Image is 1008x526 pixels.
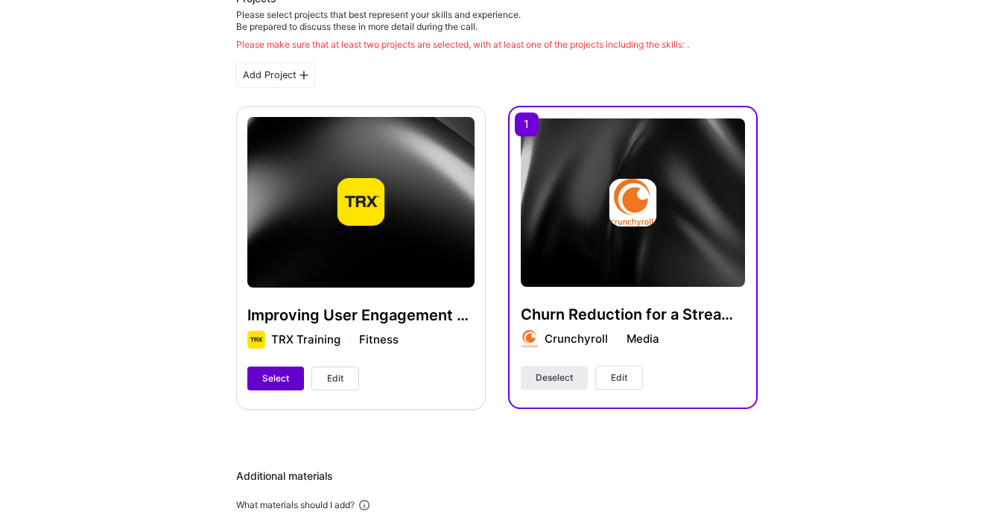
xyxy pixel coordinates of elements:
img: divider [615,339,619,340]
button: Edit [311,367,359,390]
button: Select [247,367,304,390]
i: icon PlusBlackFlat [299,71,308,80]
span: Edit [611,371,627,384]
div: Add Project [236,63,315,88]
button: Edit [595,366,643,390]
div: Additional materials [236,469,758,484]
img: cover [521,118,745,287]
h4: Churn Reduction for a Streaming Video Company [521,305,745,324]
div: What materials should I add? [236,499,355,511]
i: icon Info [358,498,371,512]
span: Select [262,372,289,385]
span: Deselect [536,371,573,384]
div: Please make sure that at least two projects are selected, with at least one of the projects inclu... [236,39,689,51]
span: Edit [327,372,343,385]
img: Company logo [609,179,656,226]
button: Deselect [521,366,588,390]
div: Please select projects that best represent your skills and experience. Be prepared to discuss the... [236,9,689,51]
div: Crunchyroll Media [545,331,659,347]
img: Company logo [521,330,539,348]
